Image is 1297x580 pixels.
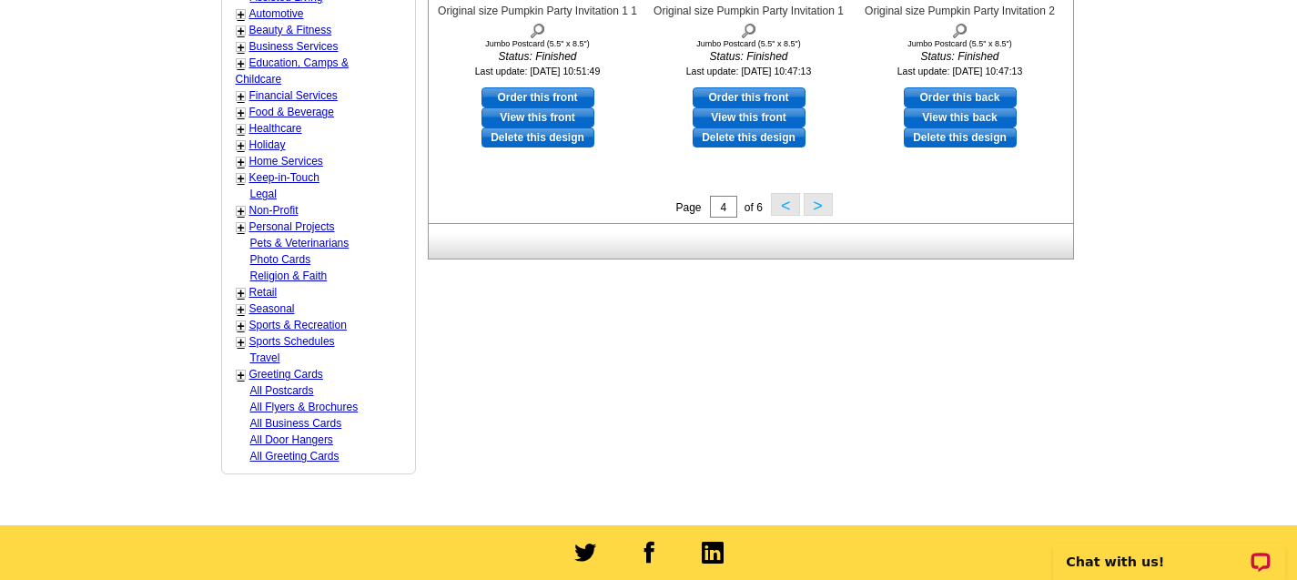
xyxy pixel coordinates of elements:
[693,107,806,127] a: View this front
[649,39,849,48] div: Jumbo Postcard (5.5" x 8.5")
[238,368,245,382] a: +
[693,127,806,148] a: Delete this design
[238,40,245,55] a: +
[249,40,339,53] a: Business Services
[250,351,280,364] a: Travel
[904,87,1017,107] a: use this design
[250,237,350,249] a: Pets & Veterinarians
[238,155,245,169] a: +
[249,302,295,315] a: Seasonal
[249,24,332,36] a: Beauty & Fitness
[649,48,849,65] i: Status: Finished
[250,188,277,200] a: Legal
[250,433,333,446] a: All Door Hangers
[249,106,334,118] a: Food & Beverage
[238,204,245,219] a: +
[693,87,806,107] a: use this design
[951,19,968,39] img: view design details
[686,66,812,76] small: Last update: [DATE] 10:47:13
[438,39,638,48] div: Jumbo Postcard (5.5" x 8.5")
[438,3,638,39] div: Original size Pumpkin Party Invitation 1 1
[529,19,546,39] img: view design details
[904,127,1017,148] a: Delete this design
[249,368,323,381] a: Greeting Cards
[238,286,245,300] a: +
[250,450,339,463] a: All Greeting Cards
[249,138,286,151] a: Holiday
[249,204,299,217] a: Non-Profit
[740,19,757,39] img: view design details
[238,220,245,235] a: +
[771,193,800,216] button: <
[804,193,833,216] button: >
[238,106,245,120] a: +
[475,66,601,76] small: Last update: [DATE] 10:51:49
[249,122,302,135] a: Healthcare
[249,7,304,20] a: Automotive
[238,138,245,153] a: +
[250,253,311,266] a: Photo Cards
[249,89,338,102] a: Financial Services
[238,7,245,22] a: +
[675,201,701,214] span: Page
[904,107,1017,127] a: View this back
[1041,523,1297,580] iframe: LiveChat chat widget
[481,107,594,127] a: View this front
[238,302,245,317] a: +
[249,319,347,331] a: Sports & Recreation
[249,155,323,168] a: Home Services
[745,201,763,214] span: of 6
[238,335,245,350] a: +
[250,270,328,282] a: Religion & Faith
[649,3,849,39] div: Original size Pumpkin Party Invitation 1
[438,48,638,65] i: Status: Finished
[860,3,1060,39] div: Original size Pumpkin Party Invitation 2
[897,66,1023,76] small: Last update: [DATE] 10:47:13
[238,122,245,137] a: +
[860,39,1060,48] div: Jumbo Postcard (5.5" x 8.5")
[860,48,1060,65] i: Status: Finished
[238,171,245,186] a: +
[481,87,594,107] a: use this design
[238,319,245,333] a: +
[238,56,245,71] a: +
[249,171,319,184] a: Keep-in-Touch
[249,335,335,348] a: Sports Schedules
[236,56,349,86] a: Education, Camps & Childcare
[481,127,594,148] a: Delete this design
[249,286,278,299] a: Retail
[250,417,342,430] a: All Business Cards
[249,220,335,233] a: Personal Projects
[238,89,245,104] a: +
[250,384,314,397] a: All Postcards
[250,401,359,413] a: All Flyers & Brochures
[238,24,245,38] a: +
